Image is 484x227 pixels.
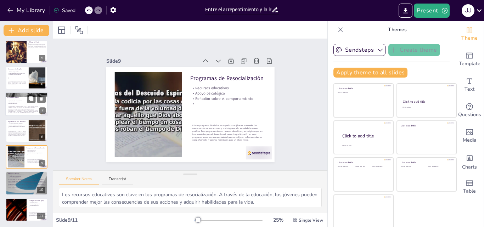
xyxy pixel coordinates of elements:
[401,161,451,164] div: Click to add title
[461,34,478,42] span: Theme
[465,85,474,93] span: Text
[8,74,27,75] p: Programas de resocialización
[8,71,27,73] p: Medidas de protección
[338,161,388,164] div: Click to add title
[342,145,387,147] div: Click to add body
[190,85,266,91] p: Recursos educativos
[37,95,46,103] button: Delete Slide
[8,73,27,74] p: Internamiento en centros de atención
[399,4,412,18] button: Export to PowerPoint
[29,41,45,43] p: El Caso del Hurto
[8,176,46,177] p: Oportunidad para el cambio
[342,133,388,139] div: Click to add title
[8,131,26,136] span: Las consecuencias de este hurto no solo son legales, sino que también afectan su vida personal, r...
[8,123,27,124] p: Consecuencias sociales del hurto
[462,4,474,17] div: j j
[29,202,45,203] p: Entorno de apoyo
[299,217,323,223] span: Single View
[6,145,47,169] div: https://cdn.sendsteps.com/images/logo/sendsteps_logo_white.pnghttps://cdn.sendsteps.com/images/lo...
[56,24,67,36] div: Layout
[7,103,46,104] p: Búsqueda de perdón
[463,136,477,144] span: Media
[458,111,481,119] span: Questions
[8,172,45,175] p: Reflexiones Finales
[8,177,46,178] p: Importancia del apoyo
[401,124,451,127] div: Click to add title
[39,81,45,87] div: 6
[27,150,45,151] p: Recursos educativos
[29,205,45,206] p: Avanzar y reconstruir
[346,21,448,38] p: Themes
[56,217,195,223] div: Slide 9 / 11
[27,152,45,154] p: Reflexión sobre el comportamiento
[39,55,45,61] div: 5
[455,123,484,149] div: Add images, graphics, shapes or video
[190,96,266,101] p: Reflexión sobre el comportamiento
[428,166,451,168] div: Click to add text
[455,72,484,98] div: Add text boxes
[459,60,480,68] span: Template
[8,106,38,113] span: El arrepentimiento del chico es un factor crucial. La justicia juvenil considera el estado emocio...
[355,166,371,168] div: Click to add text
[455,47,484,72] div: Add ready made slides
[333,44,385,56] button: Sendsteps
[5,92,48,117] div: https://cdn.sendsteps.com/images/logo/sendsteps_logo_white.pnghttps://cdn.sendsteps.com/images/lo...
[401,166,423,168] div: Click to add text
[39,108,46,114] div: 7
[37,213,45,219] div: 11
[462,163,477,171] span: Charts
[270,217,287,223] div: 25 %
[4,25,49,36] button: Add slide
[37,187,45,193] div: 10
[403,107,450,108] div: Click to add text
[455,174,484,200] div: Add a table
[6,119,47,142] div: https://cdn.sendsteps.com/images/logo/sendsteps_logo_white.pnghttps://cdn.sendsteps.com/images/lo...
[8,124,27,126] p: Impacto en relaciones familiares
[455,149,484,174] div: Add charts and graphs
[59,188,322,207] textarea: Los recursos educativos son clave en los programas de resocialización. A través de la educación, ...
[6,66,47,90] div: https://cdn.sendsteps.com/images/logo/sendsteps_logo_white.pnghttps://cdn.sendsteps.com/images/lo...
[8,179,47,188] span: Es importante que los adolescentes reconozcan que sus acciones tienen consecuencias y que siempre...
[192,124,263,142] span: Existen programas diseñados para ayudar a los jóvenes a entender las consecuencias de sus accione...
[338,166,354,168] div: Click to add text
[403,100,450,104] div: Click to add title
[463,187,476,195] span: Table
[8,126,27,127] p: Oportunidades futuras comprometidas
[75,26,83,34] span: Position
[27,95,35,103] button: Duplicate Slide
[29,200,45,202] p: La Importancia del Apoyo
[27,147,45,149] p: Programas de Resocialización
[39,134,45,140] div: 8
[5,5,48,16] button: My Library
[190,74,266,82] p: Programas de Resocialización
[29,203,45,205] p: Comprensión y respaldo
[455,21,484,47] div: Change the overall theme
[7,97,46,99] p: El Arrepentimiento
[338,87,388,90] div: Click to add title
[28,44,46,48] span: Un chico de 16 años hurta un computador de su colegio. Este acto, aunque impulsado por circunstan...
[205,5,271,15] input: Insert title
[59,177,99,185] button: Speaker Notes
[6,198,47,221] div: 11
[338,92,388,93] div: Click to add text
[414,4,449,18] button: Present
[27,159,44,164] span: Existen programas diseñados para ayudar a los jóvenes a entender las consecuencias de sus accione...
[8,81,26,85] span: La ley colombiana establece que los menores pueden enfrentar sanciones como medidas de protección...
[462,4,474,18] button: j j
[8,174,46,176] p: Comprensión de las consecuencias
[102,177,133,185] button: Transcript
[372,166,388,168] div: Click to add text
[8,68,27,70] p: Consecuencias Legales
[455,98,484,123] div: Get real-time input from your audience
[7,102,46,103] p: Influencia en las sanciones
[6,171,47,195] div: https://cdn.sendsteps.com/images/logo/sendsteps_logo_white.pnghttps://cdn.sendsteps.com/images/lo...
[27,151,45,152] p: Apoyo psicológico
[388,44,440,56] button: Create theme
[190,91,266,96] p: Apoyo psicológico
[54,7,75,14] div: Saved
[8,120,27,123] p: Impacto en la Vida del Menor
[7,100,46,102] p: Importancia del arrepentimiento
[39,160,45,166] div: 9
[6,40,47,63] div: https://cdn.sendsteps.com/images/logo/sendsteps_logo_white.pnghttps://cdn.sendsteps.com/images/lo...
[333,68,407,78] button: Apply theme to all slides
